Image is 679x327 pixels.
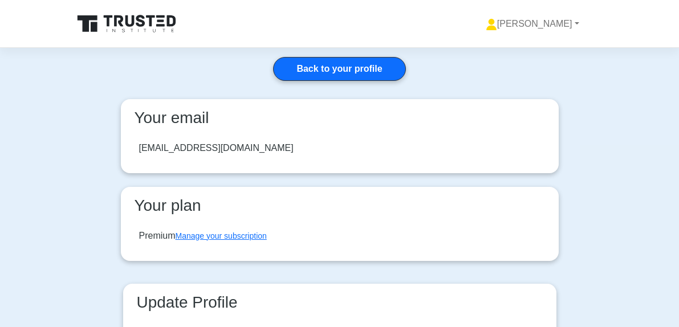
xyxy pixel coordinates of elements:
[130,108,550,128] h3: Your email
[139,229,267,243] div: Premium
[132,293,547,312] h3: Update Profile
[273,57,405,81] a: Back to your profile
[139,141,294,155] div: [EMAIL_ADDRESS][DOMAIN_NAME]
[176,231,267,240] a: Manage your subscription
[130,196,550,215] h3: Your plan
[458,13,607,35] a: [PERSON_NAME]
